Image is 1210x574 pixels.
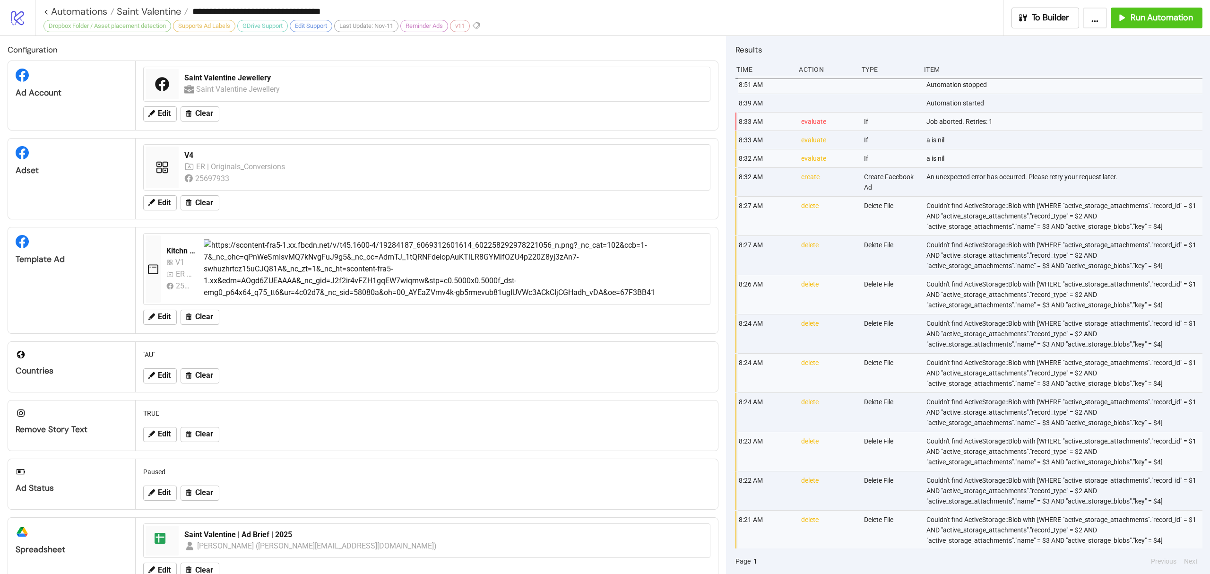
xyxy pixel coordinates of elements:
[195,199,213,207] span: Clear
[800,511,856,549] div: delete
[800,393,856,432] div: delete
[738,94,794,112] div: 8:39 AM
[158,199,171,207] span: Edit
[1131,12,1193,23] span: Run Automation
[181,310,219,325] button: Clear
[925,76,1205,94] div: Automation stopped
[925,511,1205,549] div: Couldn't find ActiveStorage::Blob with [WHERE "active_storage_attachments"."record_id" = $1 AND "...
[863,354,919,392] div: Delete File
[290,20,332,32] div: Edit Support
[173,20,235,32] div: Supports Ad Labels
[925,197,1205,235] div: Couldn't find ActiveStorage::Blob with [WHERE "active_storage_attachments"."record_id" = $1 AND "...
[43,7,114,16] a: < Automations
[143,106,177,122] button: Edit
[925,131,1205,149] div: a is nil
[800,131,856,149] div: evaluate
[158,109,171,118] span: Edit
[16,87,128,98] div: Ad Account
[195,371,213,380] span: Clear
[738,168,794,196] div: 8:32 AM
[181,106,219,122] button: Clear
[1011,8,1080,28] button: To Builder
[861,61,916,78] div: Type
[143,427,177,442] button: Edit
[195,173,232,184] div: 25697933
[738,236,794,275] div: 8:27 AM
[1148,556,1179,566] button: Previous
[139,463,714,481] div: Paused
[184,73,704,83] div: Saint Valentine Jewellery
[8,43,718,56] h2: Configuration
[195,313,213,321] span: Clear
[925,354,1205,392] div: Couldn't find ActiveStorage::Blob with [WHERE "active_storage_attachments"."record_id" = $1 AND "...
[863,197,919,235] div: Delete File
[925,149,1205,167] div: a is nil
[181,427,219,442] button: Clear
[184,530,704,540] div: Saint Valentine | Ad Brief | 2025
[204,239,704,299] img: https://scontent-fra5-1.xx.fbcdn.net/v/t45.1600-4/19284187_6069312601614_602258292978221056_n.png...
[16,165,128,176] div: Adset
[738,76,794,94] div: 8:51 AM
[738,113,794,130] div: 8:33 AM
[751,556,760,566] button: 1
[863,471,919,510] div: Delete File
[925,393,1205,432] div: Couldn't find ActiveStorage::Blob with [WHERE "active_storage_attachments"."record_id" = $1 AND "...
[181,195,219,210] button: Clear
[738,314,794,353] div: 8:24 AM
[139,404,714,422] div: TRUE
[158,313,171,321] span: Edit
[798,61,854,78] div: Action
[800,113,856,130] div: evaluate
[863,149,919,167] div: If
[158,371,171,380] span: Edit
[143,368,177,383] button: Edit
[738,275,794,314] div: 8:26 AM
[237,20,288,32] div: GDrive Support
[181,368,219,383] button: Clear
[197,540,437,552] div: [PERSON_NAME] ([PERSON_NAME][EMAIL_ADDRESS][DOMAIN_NAME])
[863,314,919,353] div: Delete File
[181,486,219,501] button: Clear
[16,483,128,494] div: Ad Status
[158,430,171,438] span: Edit
[175,256,189,268] div: V1
[43,20,171,32] div: Dropbox Folder / Asset placement detection
[800,236,856,275] div: delete
[800,149,856,167] div: evaluate
[738,149,794,167] div: 8:32 AM
[863,131,919,149] div: If
[158,488,171,497] span: Edit
[450,20,470,32] div: v11
[800,275,856,314] div: delete
[863,236,919,275] div: Delete File
[1111,8,1202,28] button: Run Automation
[925,432,1205,471] div: Couldn't find ActiveStorage::Blob with [WHERE "active_storage_attachments"."record_id" = $1 AND "...
[925,471,1205,510] div: Couldn't find ActiveStorage::Blob with [WHERE "active_storage_attachments"."record_id" = $1 AND "...
[863,432,919,471] div: Delete File
[184,150,704,161] div: V4
[143,486,177,501] button: Edit
[196,83,281,95] div: Saint Valentine Jewellery
[738,393,794,432] div: 8:24 AM
[800,168,856,196] div: create
[176,268,193,280] div: ER | Originals_Conversions
[166,246,196,256] div: Kitchn Template
[863,393,919,432] div: Delete File
[196,161,286,173] div: ER | Originals_Conversions
[143,310,177,325] button: Edit
[800,197,856,235] div: delete
[143,195,177,210] button: Edit
[738,131,794,149] div: 8:33 AM
[334,20,398,32] div: Last Update: Nov-11
[735,556,751,566] span: Page
[1083,8,1107,28] button: ...
[735,61,791,78] div: Time
[738,432,794,471] div: 8:23 AM
[925,113,1205,130] div: Job aborted. Retries: 1
[195,488,213,497] span: Clear
[738,471,794,510] div: 8:22 AM
[16,544,128,555] div: Spreadsheet
[800,354,856,392] div: delete
[863,275,919,314] div: Delete File
[925,236,1205,275] div: Couldn't find ActiveStorage::Blob with [WHERE "active_storage_attachments"."record_id" = $1 AND "...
